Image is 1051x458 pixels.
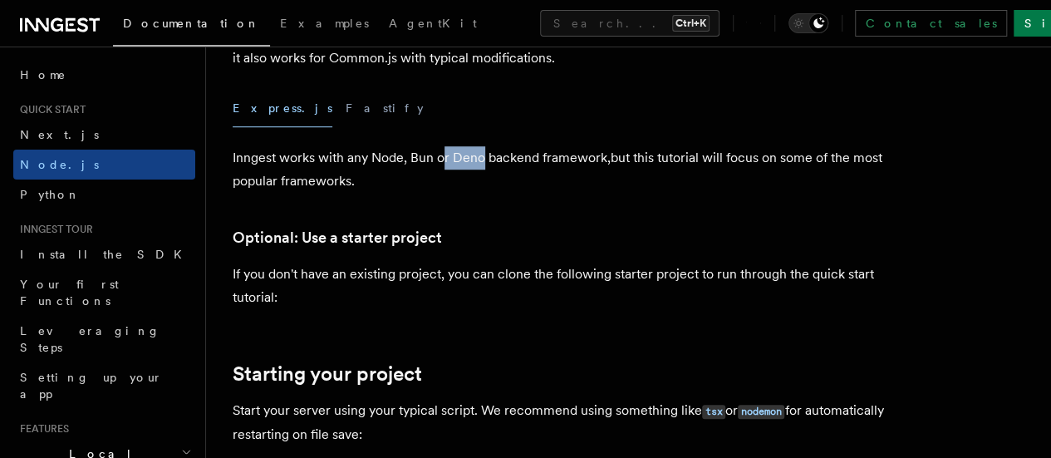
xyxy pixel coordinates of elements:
[13,362,195,409] a: Setting up your app
[233,146,897,193] p: Inngest works with any Node, Bun or Deno backend framework,but this tutorial will focus on some o...
[13,422,69,436] span: Features
[702,402,725,418] a: tsx
[20,248,192,261] span: Install the SDK
[13,120,195,150] a: Next.js
[672,15,710,32] kbd: Ctrl+K
[389,17,477,30] span: AgentKit
[855,10,1007,37] a: Contact sales
[233,263,897,309] p: If you don't have an existing project, you can clone the following starter project to run through...
[20,371,163,401] span: Setting up your app
[13,316,195,362] a: Leveraging Steps
[20,324,160,354] span: Leveraging Steps
[13,103,86,116] span: Quick start
[738,405,784,419] code: nodemon
[346,90,424,127] button: Fastify
[113,5,270,47] a: Documentation
[788,13,828,33] button: Toggle dark mode
[20,66,66,83] span: Home
[13,150,195,180] a: Node.js
[13,269,195,316] a: Your first Functions
[702,405,725,419] code: tsx
[540,10,719,37] button: Search...Ctrl+K
[233,362,422,386] a: Starting your project
[280,17,369,30] span: Examples
[13,180,195,209] a: Python
[233,226,442,249] a: Optional: Use a starter project
[13,223,93,236] span: Inngest tour
[233,399,897,446] p: Start your server using your typical script. We recommend using something like or for automatical...
[20,158,99,171] span: Node.js
[20,188,81,201] span: Python
[123,17,260,30] span: Documentation
[738,402,784,418] a: nodemon
[20,278,119,308] span: Your first Functions
[270,5,379,45] a: Examples
[233,90,332,127] button: Express.js
[20,128,99,141] span: Next.js
[13,60,195,90] a: Home
[13,239,195,269] a: Install the SDK
[379,5,487,45] a: AgentKit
